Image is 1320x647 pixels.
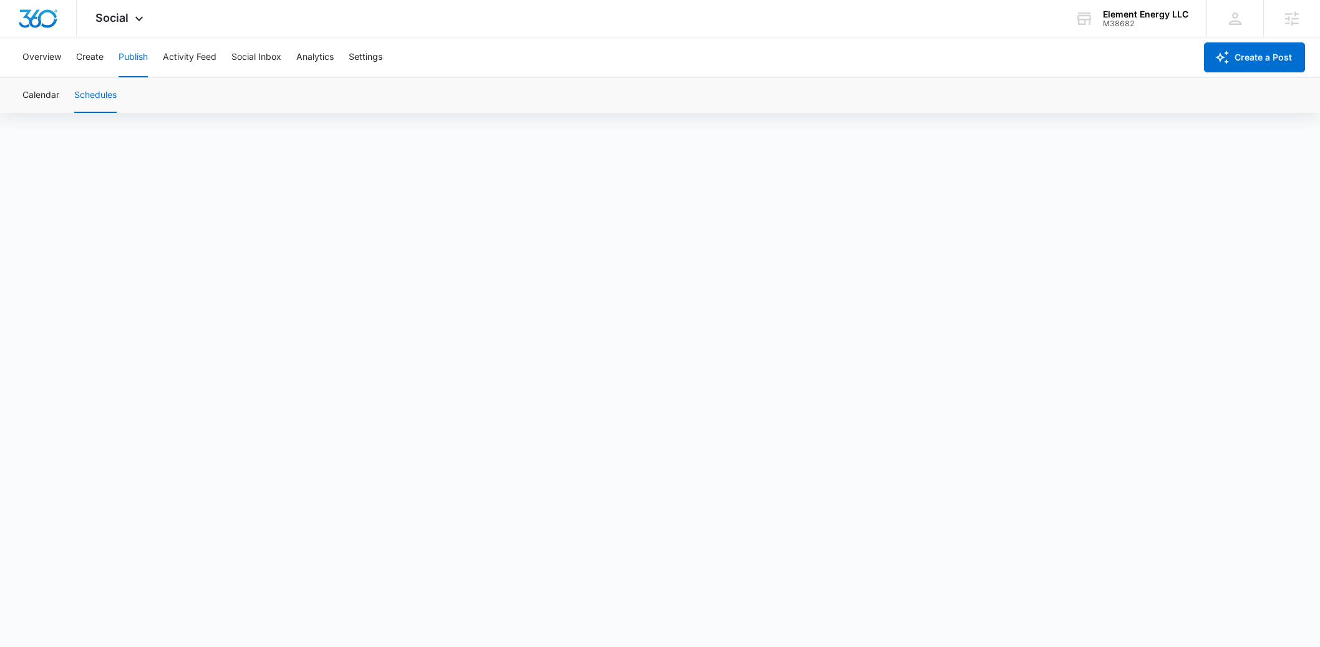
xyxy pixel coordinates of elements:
button: Activity Feed [163,37,216,77]
button: Schedules [74,78,117,113]
button: Publish [119,37,148,77]
div: account name [1103,9,1188,19]
button: Social Inbox [231,37,281,77]
button: Analytics [296,37,334,77]
button: Create a Post [1204,42,1305,72]
button: Settings [349,37,382,77]
button: Create [76,37,104,77]
div: account id [1103,19,1188,28]
span: Social [95,11,129,24]
button: Calendar [22,78,59,113]
button: Overview [22,37,61,77]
